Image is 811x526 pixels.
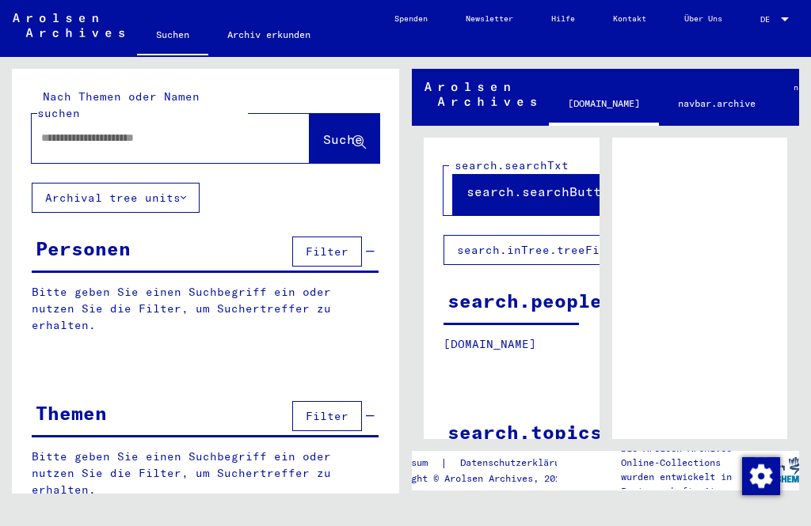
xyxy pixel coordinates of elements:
[323,131,363,147] span: Suche
[36,234,131,263] div: Personen
[36,399,107,427] div: Themen
[621,470,751,498] p: wurden entwickelt in Partnerschaft mit
[310,114,379,163] button: Suche
[306,244,348,259] span: Filter
[13,13,124,37] img: Arolsen_neg.svg
[37,89,200,120] mat-label: Nach Themen oder Namen suchen
[447,455,590,471] a: Datenschutzerklärung
[32,183,200,213] button: Archival tree units
[549,85,659,126] a: [DOMAIN_NAME]
[447,418,602,446] div: search.topics
[659,85,775,123] a: navbar.archive
[292,237,362,267] button: Filter
[444,336,579,353] p: [DOMAIN_NAME]
[425,82,536,106] img: Arolsen_neg.svg
[137,16,208,57] a: Suchen
[455,158,569,172] mat-label: search.searchTxt
[378,455,590,471] div: |
[447,286,602,315] div: search.people
[453,166,634,215] button: search.searchButton
[444,235,647,265] button: search.inTree.treeFilter
[378,471,590,486] p: Copyright © Arolsen Archives, 2021
[292,401,362,431] button: Filter
[742,457,780,495] img: Zustimmung ändern
[306,409,348,423] span: Filter
[32,448,379,515] p: Bitte geben Sie einen Suchbegriff ein oder nutzen Sie die Filter, um Suchertreffer zu erhalten. O...
[32,284,379,334] p: Bitte geben Sie einen Suchbegriff ein oder nutzen Sie die Filter, um Suchertreffer zu erhalten.
[208,16,329,54] a: Archiv erkunden
[760,15,778,24] span: DE
[621,441,751,470] p: Die Arolsen Archives Online-Collections
[466,184,617,199] span: search.searchButton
